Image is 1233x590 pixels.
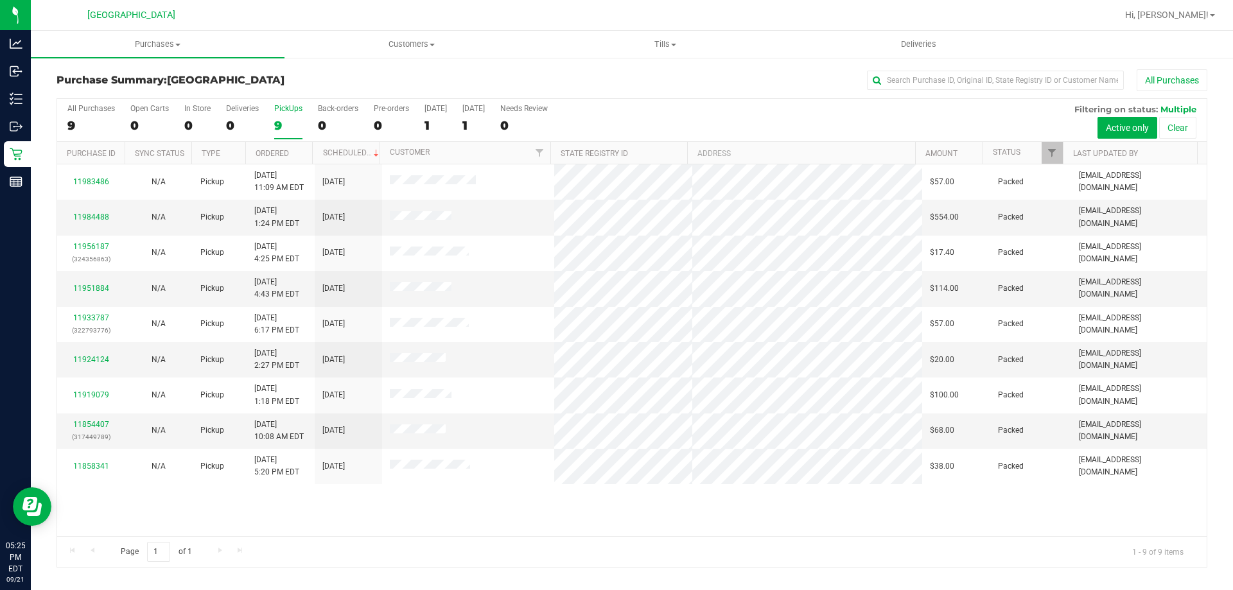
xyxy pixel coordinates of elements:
a: 11858341 [73,462,109,471]
button: All Purchases [1137,69,1207,91]
inline-svg: Inbound [10,65,22,78]
span: Packed [998,282,1024,295]
h3: Purchase Summary: [57,74,440,86]
span: Page of 1 [110,542,202,562]
span: $38.00 [930,460,954,473]
inline-svg: Analytics [10,37,22,50]
a: Last Updated By [1073,149,1138,158]
div: 0 [318,118,358,133]
button: N/A [152,176,166,188]
a: 11854407 [73,420,109,429]
input: Search Purchase ID, Original ID, State Registry ID or Customer Name... [867,71,1124,90]
span: [DATE] 1:24 PM EDT [254,205,299,229]
span: [EMAIL_ADDRESS][DOMAIN_NAME] [1079,241,1199,265]
div: 0 [130,118,169,133]
span: $100.00 [930,389,959,401]
span: [DATE] [322,389,345,401]
a: Filter [529,142,550,164]
span: Multiple [1160,104,1196,114]
span: [DATE] [322,282,345,295]
a: 11983486 [73,177,109,186]
button: N/A [152,282,166,295]
a: Deliveries [792,31,1045,58]
span: [DATE] 4:25 PM EDT [254,241,299,265]
span: $114.00 [930,282,959,295]
span: Packed [998,460,1024,473]
span: [DATE] 5:20 PM EDT [254,454,299,478]
span: Not Applicable [152,355,166,364]
div: 1 [462,118,485,133]
span: Pickup [200,318,224,330]
span: 1 - 9 of 9 items [1122,542,1194,561]
a: Customers [284,31,538,58]
a: Status [993,148,1020,157]
a: 11933787 [73,313,109,322]
button: Active only [1097,117,1157,139]
th: Address [687,142,915,164]
button: N/A [152,318,166,330]
div: All Purchases [67,104,115,113]
span: Pickup [200,389,224,401]
inline-svg: Inventory [10,92,22,105]
span: [DATE] [322,460,345,473]
div: PickUps [274,104,302,113]
span: [DATE] [322,424,345,437]
span: [DATE] [322,176,345,188]
button: N/A [152,211,166,223]
span: Pickup [200,176,224,188]
div: 9 [274,118,302,133]
span: Not Applicable [152,319,166,328]
button: N/A [152,460,166,473]
span: Packed [998,318,1024,330]
span: Not Applicable [152,284,166,293]
span: Pickup [200,460,224,473]
span: [DATE] [322,354,345,366]
span: $57.00 [930,176,954,188]
div: Needs Review [500,104,548,113]
span: Pickup [200,424,224,437]
p: (324356863) [65,253,117,265]
div: 0 [226,118,259,133]
span: Packed [998,247,1024,259]
span: Not Applicable [152,248,166,257]
a: Purchases [31,31,284,58]
span: [EMAIL_ADDRESS][DOMAIN_NAME] [1079,312,1199,336]
span: [EMAIL_ADDRESS][DOMAIN_NAME] [1079,454,1199,478]
div: 9 [67,118,115,133]
span: [DATE] 10:08 AM EDT [254,419,304,443]
a: 11951884 [73,284,109,293]
span: Pickup [200,354,224,366]
p: 09/21 [6,575,25,584]
span: [GEOGRAPHIC_DATA] [87,10,175,21]
span: Packed [998,211,1024,223]
span: Not Applicable [152,390,166,399]
a: Filter [1042,142,1063,164]
span: Packed [998,424,1024,437]
span: Purchases [31,39,284,50]
button: N/A [152,389,166,401]
a: Ordered [256,149,289,158]
a: Type [202,149,220,158]
button: N/A [152,354,166,366]
span: [EMAIL_ADDRESS][DOMAIN_NAME] [1079,276,1199,300]
a: State Registry ID [561,149,628,158]
span: Not Applicable [152,462,166,471]
button: Clear [1159,117,1196,139]
span: Hi, [PERSON_NAME]! [1125,10,1209,20]
span: [EMAIL_ADDRESS][DOMAIN_NAME] [1079,347,1199,372]
span: $68.00 [930,424,954,437]
span: [EMAIL_ADDRESS][DOMAIN_NAME] [1079,205,1199,229]
a: Amount [925,149,958,158]
span: Packed [998,176,1024,188]
div: 0 [374,118,409,133]
span: [DATE] [322,211,345,223]
span: $20.00 [930,354,954,366]
div: In Store [184,104,211,113]
span: Packed [998,389,1024,401]
button: N/A [152,247,166,259]
div: Back-orders [318,104,358,113]
iframe: Resource center [13,487,51,526]
div: [DATE] [462,104,485,113]
span: [DATE] 6:17 PM EDT [254,312,299,336]
div: Pre-orders [374,104,409,113]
